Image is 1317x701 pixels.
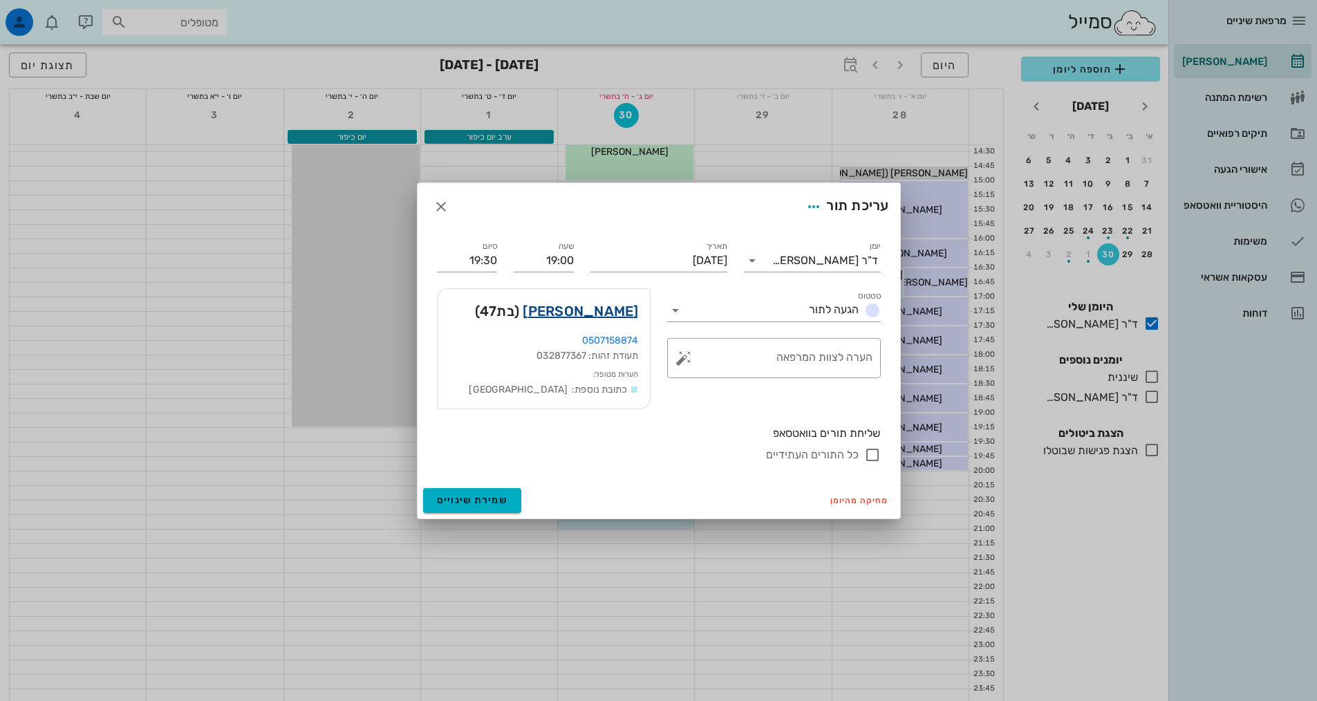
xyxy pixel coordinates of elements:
[830,496,889,505] span: מחיקה מהיומן
[705,241,727,252] label: תאריך
[449,348,639,364] div: תעודת זהות: 032877367
[523,300,638,322] a: [PERSON_NAME]
[772,254,878,267] div: ד"ר [PERSON_NAME]
[480,303,497,319] span: 47
[558,241,574,252] label: שעה
[423,488,522,513] button: שמירת שינויים
[437,426,881,441] div: שליחת תורים בוואטסאפ
[667,299,881,321] div: סטטוסהגעה לתור
[744,250,881,272] div: יומןד"ר [PERSON_NAME]
[801,194,888,219] div: עריכת תור
[869,241,881,252] label: יומן
[483,241,497,252] label: סיום
[858,291,881,301] label: סטטוס
[766,448,859,462] label: כל התורים העתידיים
[825,491,895,510] button: מחיקה מהיומן
[582,335,639,346] a: 0507158874
[469,384,627,395] span: כתובת נוספת: [GEOGRAPHIC_DATA]
[437,494,508,506] span: שמירת שינויים
[809,303,859,316] span: הגעה לתור
[475,300,520,322] span: (בת )
[593,370,638,379] small: הערות מטופל:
